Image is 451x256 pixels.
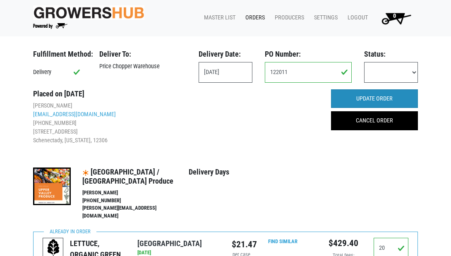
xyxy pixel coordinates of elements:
[239,10,268,26] a: Orders
[189,167,271,177] h4: Delivery Days
[199,62,252,83] input: Select Date
[99,50,186,59] h3: Deliver To:
[33,136,319,145] li: Schenectady, [US_STATE], 12306
[33,5,144,20] img: original-fc7597fdc6adbb9d0e2ae620e786d1a2.jpg
[82,167,173,185] span: [GEOGRAPHIC_DATA] / [GEOGRAPHIC_DATA] Produce
[93,62,192,71] div: Price Chopper Warehouse
[197,10,239,26] a: Master List
[341,10,371,26] a: Logout
[232,238,251,251] div: $21.47
[33,119,319,127] li: [PHONE_NUMBER]
[33,50,87,59] h3: Fulfillment Method:
[33,89,319,98] h3: Placed on [DATE]
[33,127,319,136] li: [STREET_ADDRESS]
[137,239,202,248] a: [GEOGRAPHIC_DATA]
[199,50,252,59] h3: Delivery Date:
[33,23,67,29] img: Powered by Big Wheelbarrow
[33,111,116,117] a: [EMAIL_ADDRESS][DOMAIN_NAME]
[33,101,319,110] li: [PERSON_NAME]
[307,10,341,26] a: Settings
[393,12,396,19] span: 0
[82,197,189,205] li: [PHONE_NUMBER]
[364,50,418,59] h3: Status:
[331,89,418,108] input: UPDATE ORDER
[331,111,418,130] a: CANCEL ORDER
[378,10,415,26] img: Cart
[82,170,89,176] img: icon-17c1cd160ff821739f900b4391806256.png
[265,50,352,59] h3: PO Number:
[371,10,418,26] a: 0
[82,189,189,197] li: [PERSON_NAME]
[268,10,307,26] a: Producers
[82,204,189,220] li: [PERSON_NAME][EMAIL_ADDRESS][DOMAIN_NAME]
[268,238,297,244] a: Find Similar
[326,238,361,249] h5: $429.40
[33,167,71,205] img: thumbnail-193ae0f64ec2a00c421216573b1a8b30.png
